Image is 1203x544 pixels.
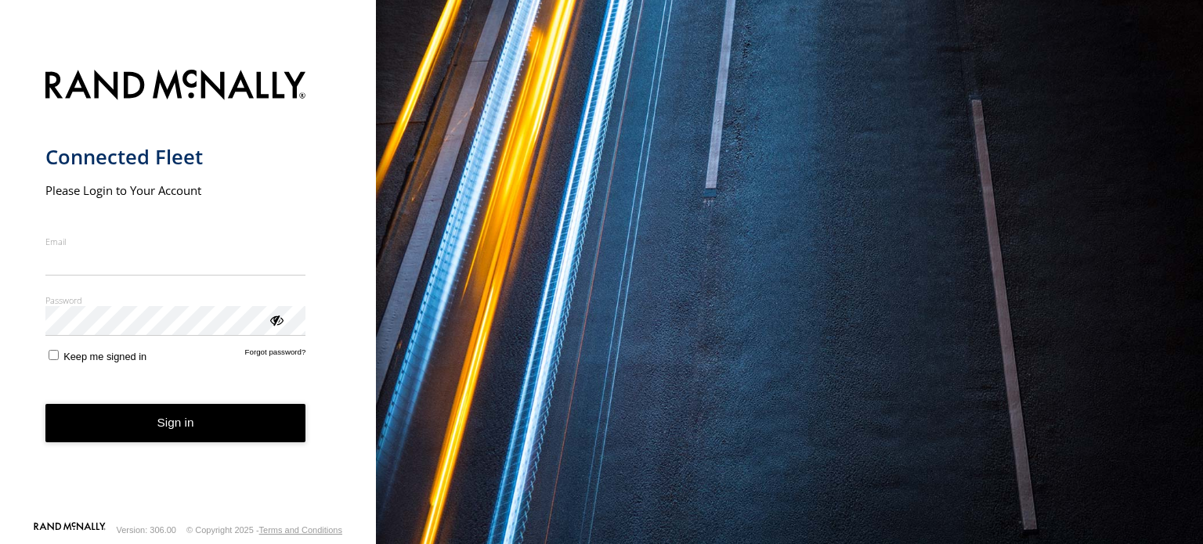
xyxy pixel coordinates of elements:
form: main [45,60,331,521]
h1: Connected Fleet [45,144,306,170]
a: Terms and Conditions [259,525,342,535]
a: Visit our Website [34,522,106,538]
h2: Please Login to Your Account [45,182,306,198]
button: Sign in [45,404,306,442]
input: Keep me signed in [49,350,59,360]
label: Email [45,236,306,247]
div: © Copyright 2025 - [186,525,342,535]
a: Forgot password? [245,348,306,362]
div: ViewPassword [268,312,284,327]
div: Version: 306.00 [117,525,176,535]
img: Rand McNally [45,67,306,106]
span: Keep me signed in [63,351,146,362]
label: Password [45,294,306,306]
